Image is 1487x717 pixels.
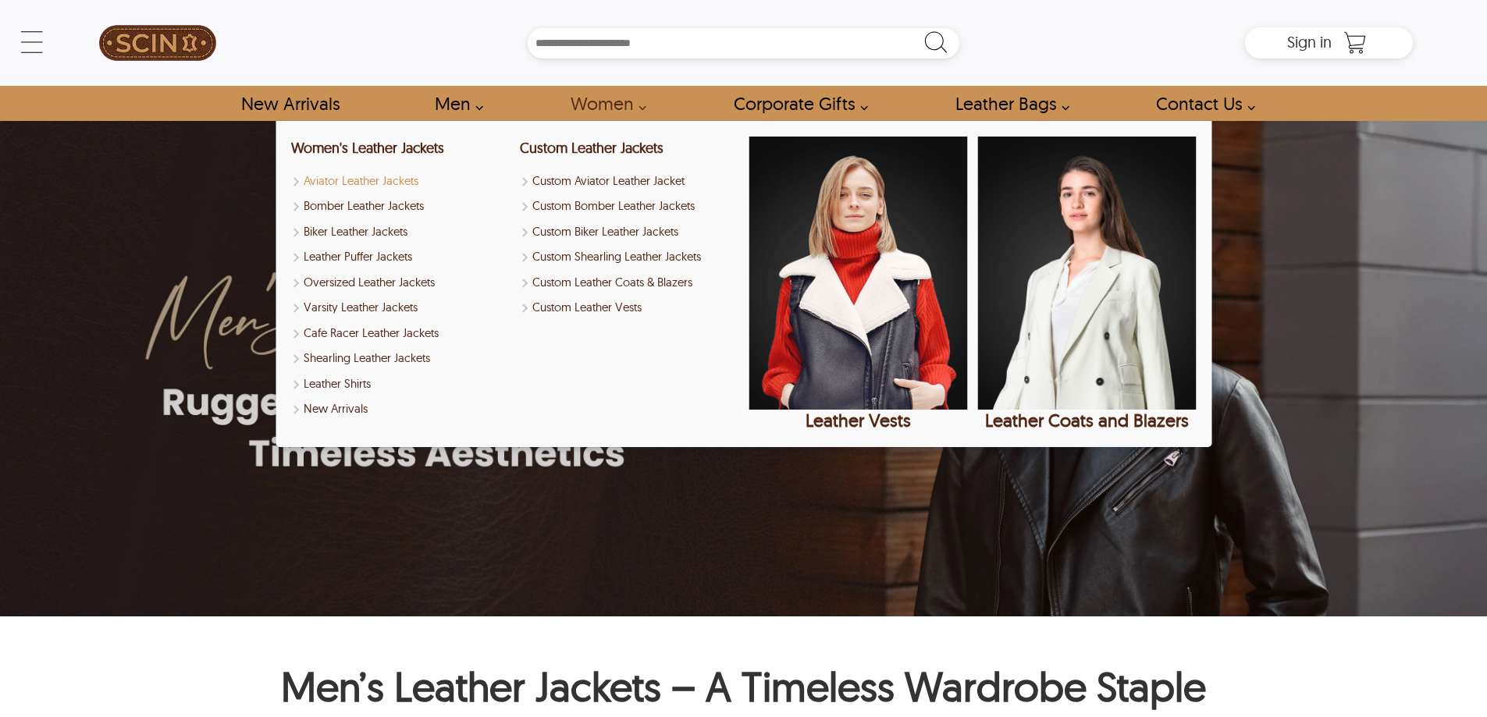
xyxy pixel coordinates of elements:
[520,299,738,317] a: Shop Custom Leather Vests
[223,86,357,121] a: Shop New Arrivals
[291,350,510,367] a: Shop Women Shearling Leather Jackets
[749,137,967,431] a: Shop Leather Vests
[291,172,510,190] a: Shop Women Aviator Leather Jackets
[291,400,510,418] a: Shop New Arrivals
[977,137,1196,410] img: Shop Leather Coats and Blazers
[291,197,510,215] a: Shop Women Bomber Leather Jackets
[1339,31,1371,55] a: Shopping Cart
[553,86,655,121] a: Shop Women Leather Jackets
[716,86,877,121] a: Shop Leather Corporate Gifts
[1287,37,1332,50] a: Sign in
[977,137,1196,431] a: Shop Leather Coats and Blazers
[1287,32,1332,51] span: Sign in
[749,410,967,431] div: Leather Vests
[1138,86,1264,121] a: contact-us
[99,8,216,78] img: SCIN
[291,375,510,393] a: Shop Leather Shirts
[749,137,967,410] img: Shop Leather Vests
[417,86,492,121] a: shop men's leather jackets
[520,197,738,215] a: Shop Custom Bomber Leather Jackets
[74,8,241,78] a: SCIN
[520,274,738,292] a: Shop Custom Leather Coats & Blazers
[291,248,510,266] a: Shop Leather Puffer Jackets
[520,248,738,266] a: Shop Custom Shearling Leather Jackets
[291,299,510,317] a: Shop Varsity Leather Jackets
[291,325,510,343] a: Shop Women Cafe Racer Leather Jackets
[291,274,510,292] a: Shop Oversized Leather Jackets
[520,172,738,190] a: Shop Custom Aviator Leather Jacket
[291,139,444,157] a: Shop Women Leather Jackets
[520,139,663,157] a: Shop Custom Leather Jackets
[937,86,1078,121] a: Shop Leather Bags
[291,223,510,241] a: Shop Women Biker Leather Jackets
[520,223,738,241] a: Shop Custom Biker Leather Jackets
[977,410,1196,431] div: Leather Coats and Blazers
